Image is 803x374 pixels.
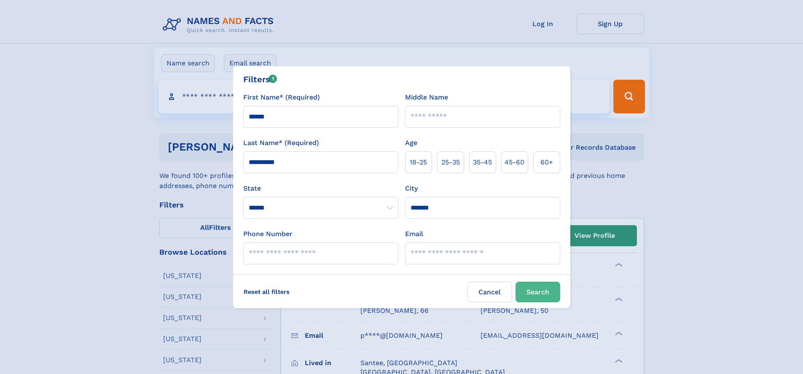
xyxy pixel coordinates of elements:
label: Email [405,229,423,239]
label: State [243,183,398,194]
button: Search [516,282,560,302]
label: Middle Name [405,92,448,102]
label: First Name* (Required) [243,92,320,102]
span: 35‑45 [473,157,492,167]
span: 18‑25 [410,157,427,167]
span: 45‑60 [505,157,524,167]
label: City [405,183,418,194]
span: 25‑35 [441,157,460,167]
label: Last Name* (Required) [243,138,319,148]
span: 60+ [540,157,553,167]
label: Phone Number [243,229,293,239]
label: Reset all filters [238,282,295,302]
label: Age [405,138,417,148]
div: Filters [243,73,277,86]
label: Cancel [467,282,512,302]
